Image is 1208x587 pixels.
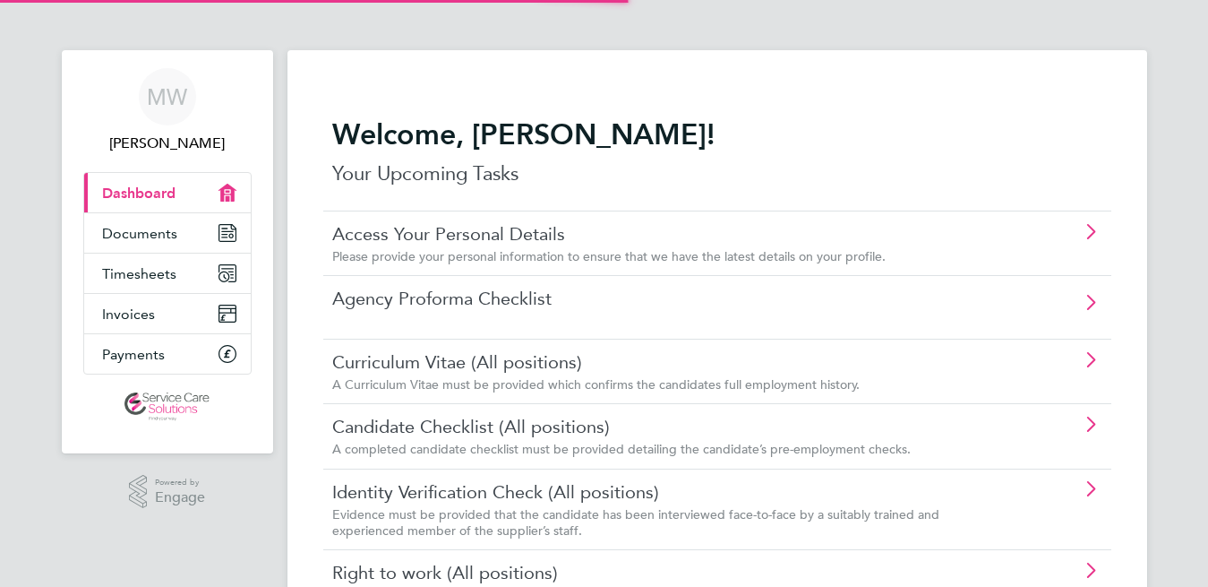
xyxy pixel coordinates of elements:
a: Invoices [84,294,251,333]
span: Please provide your personal information to ensure that we have the latest details on your profile. [332,248,886,264]
a: Agency Proforma Checklist [332,287,1001,310]
span: MW [147,85,187,108]
h2: Welcome, [PERSON_NAME]! [332,117,1102,152]
a: Documents [84,213,251,253]
span: A completed candidate checklist must be provided detailing the candidate’s pre-employment checks. [332,441,911,457]
a: Powered byEngage [129,475,205,509]
a: Timesheets [84,254,251,293]
span: Powered by [155,475,205,490]
img: servicecare-logo-retina.png [124,393,209,421]
span: Evidence must be provided that the candidate has been interviewed face-to-face by a suitably trai... [332,506,939,539]
span: Mark Woodsworth [83,133,252,154]
a: Dashboard [84,173,251,212]
span: Documents [102,225,177,242]
nav: Main navigation [62,50,273,453]
span: Dashboard [102,185,176,202]
a: Candidate Checklist (All positions) [332,415,1001,438]
span: Timesheets [102,265,176,282]
span: Invoices [102,306,155,323]
span: A Curriculum Vitae must be provided which confirms the candidates full employment history. [332,376,860,393]
a: MW[PERSON_NAME] [83,68,252,154]
a: Right to work (All positions) [332,561,1001,584]
a: Go to home page [83,393,252,421]
a: Identity Verification Check (All positions) [332,480,1001,504]
a: Curriculum Vitae (All positions) [332,350,1001,374]
span: Engage [155,490,205,505]
a: Payments [84,334,251,374]
p: Your Upcoming Tasks [332,160,1102,188]
span: Payments [102,346,165,363]
a: Access Your Personal Details [332,222,1001,246]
